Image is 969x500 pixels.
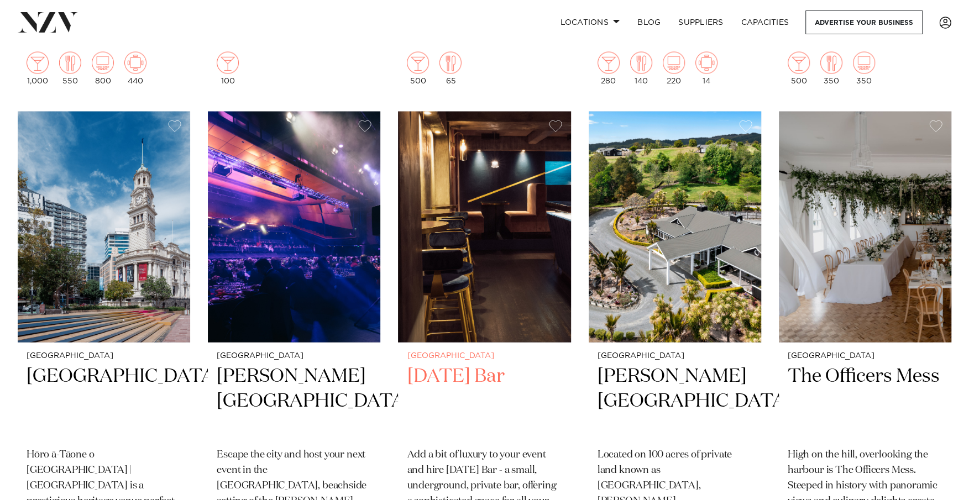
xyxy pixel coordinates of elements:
small: [GEOGRAPHIC_DATA] [217,352,371,360]
img: cocktail.png [788,52,810,74]
img: theatre.png [92,52,114,74]
div: 500 [788,52,810,85]
small: [GEOGRAPHIC_DATA] [598,352,752,360]
div: 100 [217,52,239,85]
img: meeting.png [124,52,146,74]
small: [GEOGRAPHIC_DATA] [407,352,562,360]
img: dining.png [820,52,842,74]
img: cocktail.png [27,52,49,74]
small: [GEOGRAPHIC_DATA] [27,352,181,360]
img: cocktail.png [598,52,620,74]
small: [GEOGRAPHIC_DATA] [788,352,942,360]
img: theatre.png [853,52,875,74]
div: 350 [820,52,842,85]
img: nzv-logo.png [18,12,78,32]
a: Advertise your business [805,10,923,34]
h2: The Officers Mess [788,364,942,439]
a: SUPPLIERS [669,10,732,34]
div: 220 [663,52,685,85]
h2: [DATE] Bar [407,364,562,439]
div: 1,000 [27,52,49,85]
div: 350 [853,52,875,85]
img: cocktail.png [217,52,239,74]
h2: [GEOGRAPHIC_DATA] [27,364,181,439]
img: theatre.png [663,52,685,74]
div: 140 [630,52,652,85]
h2: [PERSON_NAME][GEOGRAPHIC_DATA] [598,364,752,439]
img: dining.png [630,52,652,74]
div: 550 [59,52,81,85]
div: 440 [124,52,146,85]
a: Locations [551,10,628,34]
a: Capacities [732,10,798,34]
img: dining.png [439,52,462,74]
div: 14 [695,52,717,85]
img: cocktail.png [407,52,429,74]
a: BLOG [628,10,669,34]
img: meeting.png [695,52,717,74]
h2: [PERSON_NAME][GEOGRAPHIC_DATA] [217,364,371,439]
div: 800 [92,52,114,85]
div: 500 [407,52,429,85]
div: 280 [598,52,620,85]
div: 65 [439,52,462,85]
img: dining.png [59,52,81,74]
